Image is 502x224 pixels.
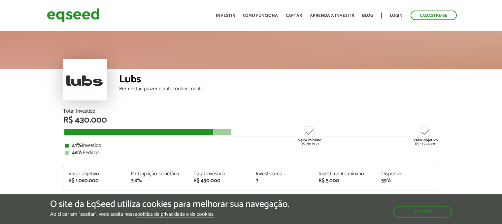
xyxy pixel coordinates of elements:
div: 7,8% [131,178,184,183]
div: Investimento mínimo [318,171,371,177]
img: EqSeed [47,7,100,24]
div: R$ 430.000 [193,178,246,183]
strong: Valor objetivo [413,137,438,143]
div: 59% [381,178,434,183]
div: Total investido [193,171,246,177]
div: R$ 1.060.000 [413,125,438,146]
div: Disponível [381,171,434,177]
a: Aprenda a investir [310,14,354,18]
div: Participação societária [131,171,184,177]
div: Investido [65,143,438,148]
a: Captar [286,14,302,18]
div: Lubs [119,74,439,86]
div: R$ 430.000 [63,116,439,125]
a: Como funciona [243,14,278,18]
strong: 46% [72,148,83,157]
div: Valor objetivo [68,171,121,177]
a: Cadastre-se [411,11,457,20]
div: R$ 710.000 [297,125,322,146]
button: Aceitar [393,206,452,218]
div: Bem-estar, prazer e autoconhecimento [119,86,439,92]
a: política de privacidade e de cookies [137,212,214,217]
div: 7 [256,178,309,183]
p: Ao clicar em "aceitar", você aceita nossa . [50,211,289,217]
div: Total Investido [63,109,439,114]
strong: Valor mínimo [298,137,321,143]
div: R$ 5.000 [318,178,371,183]
h5: O site da EqSeed utiliza cookies para melhorar sua navegação. [50,199,289,210]
div: R$ 1.060.000 [68,178,121,183]
div: Pedidos [65,150,438,155]
a: Login [390,14,403,18]
div: Investidores [256,171,309,177]
a: Investir [216,14,235,18]
a: Blog [362,14,373,18]
strong: 41% [72,141,82,150]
